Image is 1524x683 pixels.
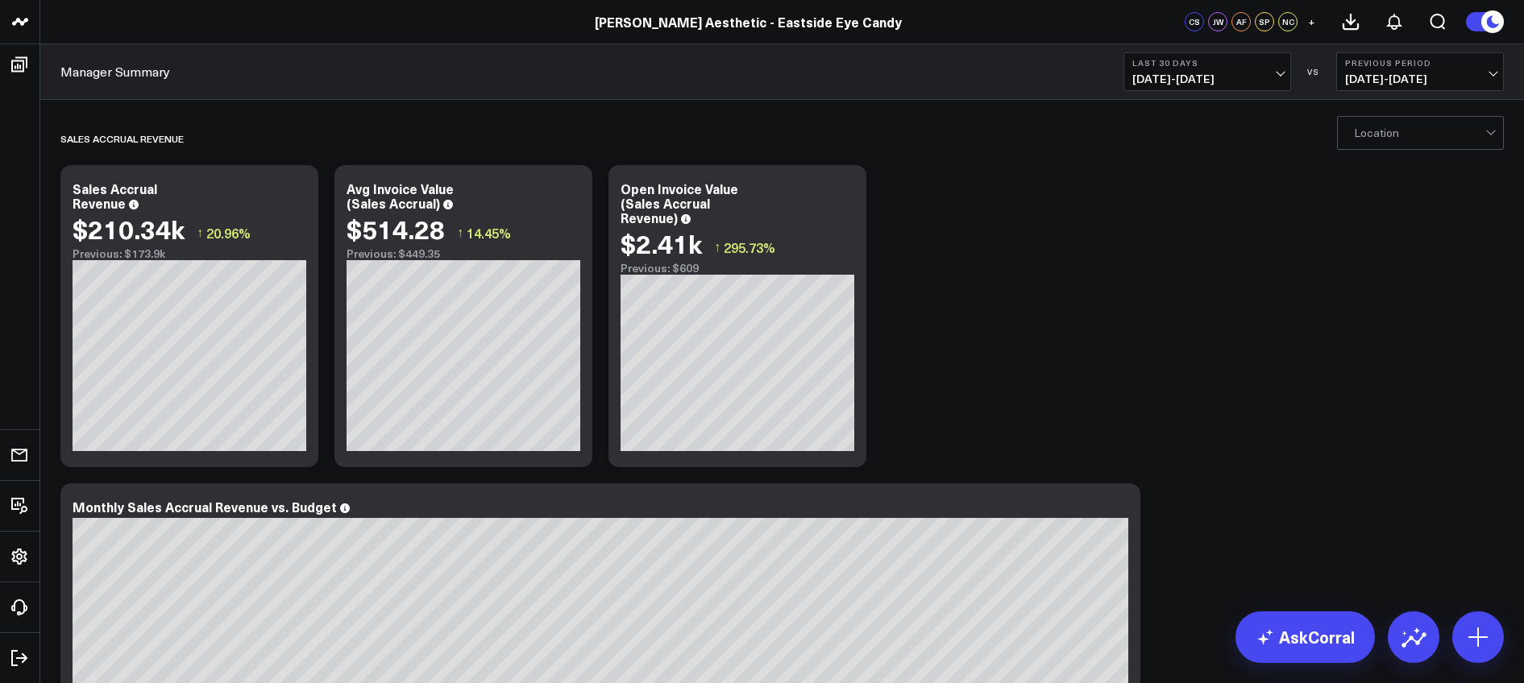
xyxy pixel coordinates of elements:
span: ↑ [457,222,463,243]
button: Previous Period[DATE]-[DATE] [1336,52,1504,91]
span: ↑ [197,222,203,243]
div: Open Invoice Value (Sales Accrual Revenue) [621,180,738,226]
div: $210.34k [73,214,185,243]
span: ↑ [714,237,720,258]
a: Manager Summary [60,63,170,81]
div: Previous: $609 [621,262,854,275]
div: NC [1278,12,1298,31]
div: Sales Accrual Revenue [73,180,157,212]
span: 295.73% [724,238,775,256]
b: Previous Period [1345,58,1495,68]
span: 20.96% [206,224,251,242]
b: Last 30 Days [1132,58,1282,68]
span: [DATE] - [DATE] [1132,72,1282,85]
span: 14.45% [467,224,511,242]
div: Avg Invoice Value (Sales Accrual) [347,180,454,212]
div: $2.41k [621,229,702,258]
a: AskCorral [1235,611,1375,663]
span: [DATE] - [DATE] [1345,72,1495,85]
span: + [1308,16,1315,27]
div: Previous: $173.9k [73,247,306,260]
div: Sales Accrual Revenue [60,120,184,157]
div: VS [1299,67,1328,77]
div: AF [1231,12,1251,31]
div: CS [1185,12,1204,31]
div: Previous: $449.35 [347,247,580,260]
div: $514.28 [347,214,445,243]
div: JW [1208,12,1227,31]
button: + [1302,12,1321,31]
button: Last 30 Days[DATE]-[DATE] [1123,52,1291,91]
a: [PERSON_NAME] Aesthetic - Eastside Eye Candy [595,13,902,31]
div: SP [1255,12,1274,31]
div: Monthly Sales Accrual Revenue vs. Budget [73,498,337,515]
